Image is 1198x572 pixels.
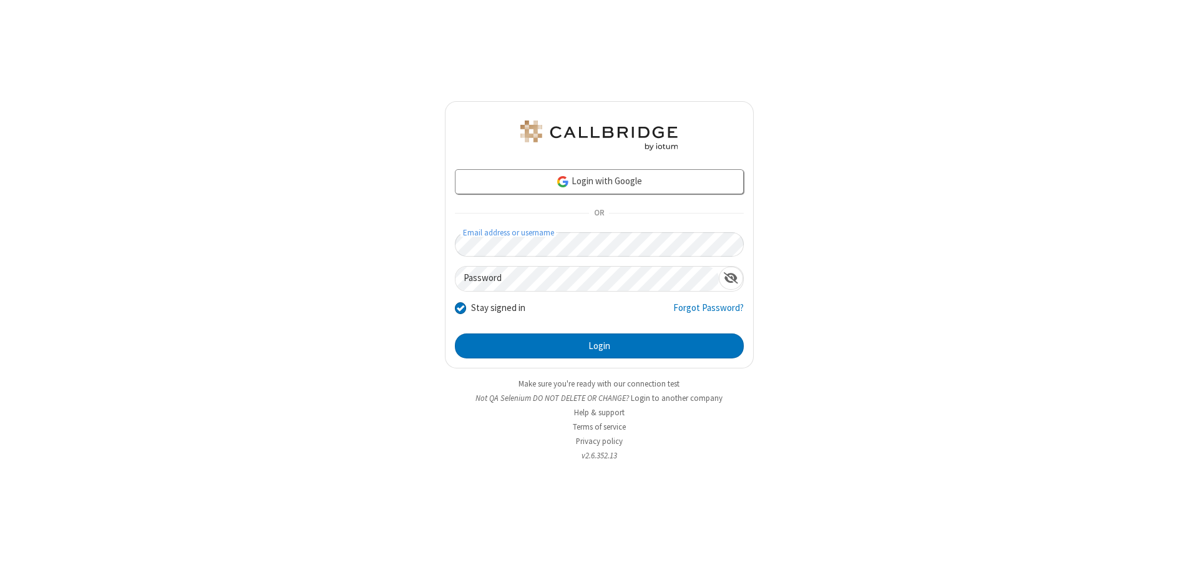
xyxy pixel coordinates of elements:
input: Password [455,267,719,291]
button: Login to another company [631,392,723,404]
img: QA Selenium DO NOT DELETE OR CHANGE [518,121,680,150]
a: Terms of service [573,422,626,432]
img: google-icon.png [556,175,570,189]
input: Email address or username [455,232,744,257]
li: v2.6.352.13 [445,450,754,461]
a: Login with Google [455,169,744,194]
button: Login [455,333,744,358]
a: Make sure you're ready with our connection test [519,378,679,389]
div: Show password [719,267,743,290]
label: Stay signed in [471,301,525,315]
li: Not QA Selenium DO NOT DELETE OR CHANGE? [445,392,754,404]
iframe: Chat [1167,540,1189,563]
span: OR [589,205,609,222]
a: Forgot Password? [673,301,744,325]
a: Privacy policy [576,436,623,446]
a: Help & support [574,407,625,418]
